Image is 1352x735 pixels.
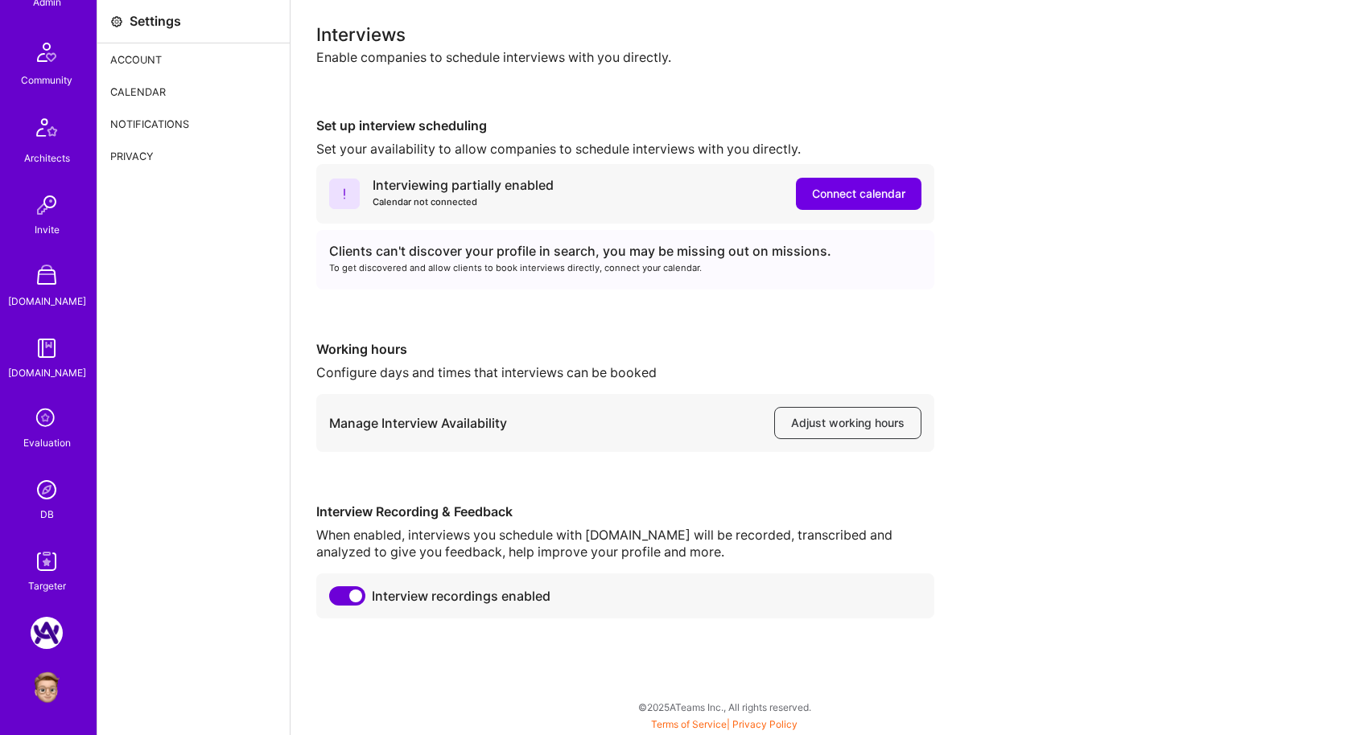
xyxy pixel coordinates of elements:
[31,189,63,221] img: Invite
[8,364,86,381] div: [DOMAIN_NAME]
[31,545,63,577] img: Skill Targeter
[372,588,550,605] span: Interview recordings enabled
[31,404,62,434] i: icon SelectionTeam
[24,150,70,166] div: Architects
[23,434,71,451] div: Evaluation
[316,503,934,520] div: Interview Recording & Feedback
[791,415,905,431] span: Adjust working hours
[651,718,798,730] span: |
[316,364,934,381] div: Configure days and times that interviews can be booked
[35,221,60,238] div: Invite
[31,671,63,704] img: User Avatar
[130,13,181,30] div: Settings
[316,49,1326,66] div: Enable companies to schedule interviews with you directly.
[31,474,63,506] img: Admin Search
[316,341,934,358] div: Working hours
[97,687,1352,727] div: © 2025 ATeams Inc., All rights reserved.
[373,194,554,211] div: Calendar not connected
[27,111,66,150] img: Architects
[97,108,290,140] div: Notifications
[8,293,86,310] div: [DOMAIN_NAME]
[97,76,290,108] div: Calendar
[329,243,921,260] div: Clients can't discover your profile in search, you may be missing out on missions.
[732,718,798,730] a: Privacy Policy
[27,671,67,704] a: User Avatar
[27,617,67,649] a: A.Team: Google Calendar Integration Testing
[812,186,905,202] span: Connect calendar
[28,577,66,594] div: Targeter
[97,140,290,172] div: Privacy
[27,33,66,72] img: Community
[110,15,123,28] i: icon Settings
[97,43,290,76] div: Account
[329,260,921,277] div: To get discovered and allow clients to book interviews directly, connect your calendar.
[31,261,63,293] img: A Store
[31,332,63,364] img: guide book
[316,141,934,158] div: Set your availability to allow companies to schedule interviews with you directly.
[316,26,1326,43] div: Interviews
[329,415,507,432] div: Manage Interview Availability
[329,179,360,209] i: icon ErrorCalendar
[31,617,63,649] img: A.Team: Google Calendar Integration Testing
[796,178,921,210] button: Connect calendar
[373,177,554,211] div: Interviewing partially enabled
[651,718,727,730] a: Terms of Service
[774,407,921,439] button: Adjust working hours
[40,506,54,523] div: DB
[316,117,934,134] div: Set up interview scheduling
[316,527,934,560] div: When enabled, interviews you schedule with [DOMAIN_NAME] will be recorded, transcribed and analyz...
[21,72,72,88] div: Community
